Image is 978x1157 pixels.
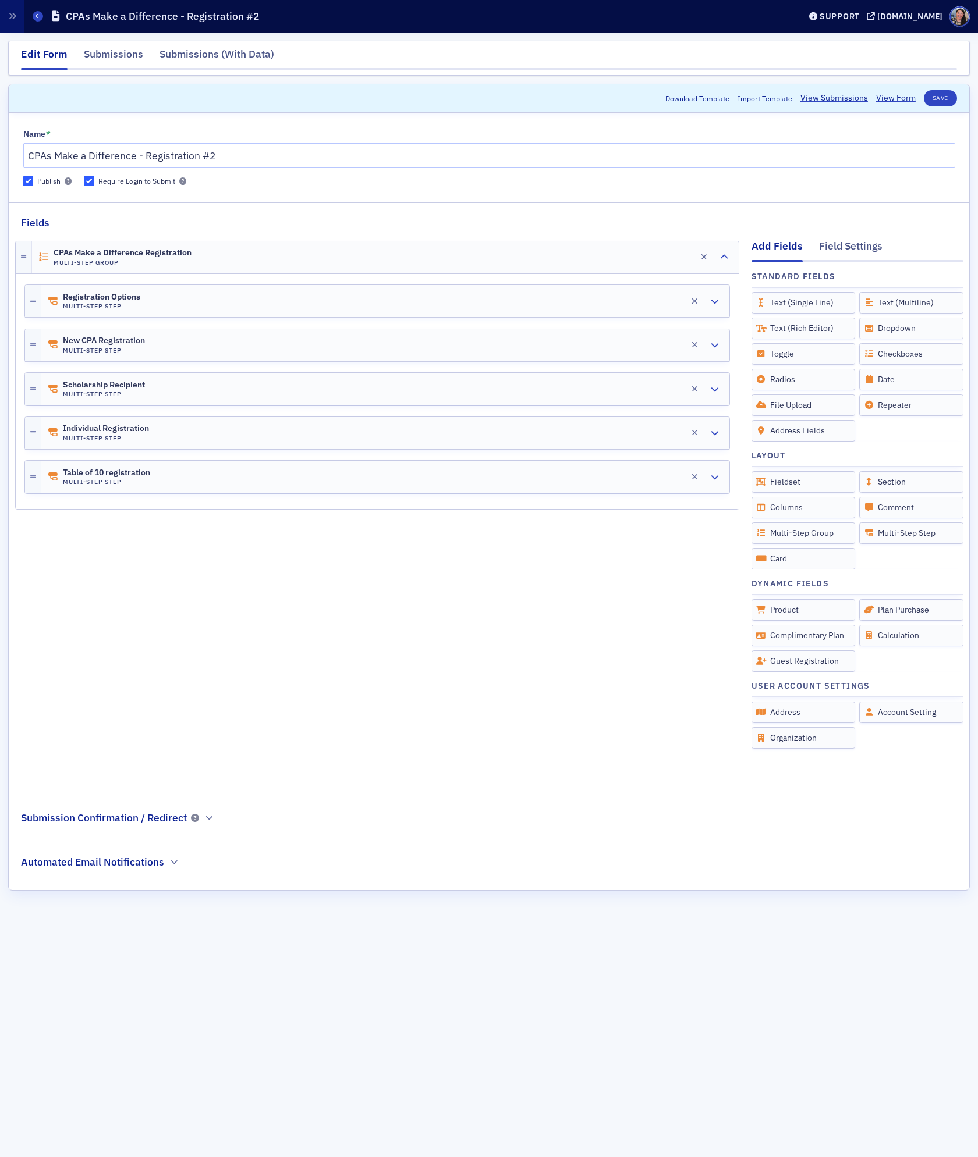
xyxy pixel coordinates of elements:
h4: Layout [752,450,786,462]
div: Edit Form [21,47,68,70]
h2: Submission Confirmation / Redirect [21,810,187,825]
div: Product [752,599,856,621]
div: Multi-Step Group [752,522,856,544]
div: Text (Rich Editor) [752,318,856,339]
div: Date [859,369,963,390]
h1: CPAs Make a Difference - Registration #2 [66,9,260,23]
h4: Multi-Step Step [63,302,140,310]
div: Publish [37,176,61,186]
h4: Standard Fields [752,270,836,283]
div: Account Setting [859,702,963,723]
h4: Multi-Step Step [63,390,145,398]
div: Fieldset [752,471,856,493]
div: Comment [859,497,963,518]
a: View Submissions [800,92,868,104]
div: Field Settings [819,238,883,260]
input: Publish [23,176,34,186]
div: Require Login to Submit [98,176,175,186]
div: Submissions [84,47,143,68]
div: Section [859,471,963,493]
span: New CPA Registration [63,336,145,346]
div: Plan Purchase [859,599,963,621]
div: Name [23,129,45,140]
div: Checkboxes [859,343,963,365]
div: Multi-Step Step [859,522,963,544]
div: File Upload [752,394,856,416]
h4: Dynamic Fields [752,578,830,590]
div: Organization [752,727,856,749]
h4: Multi-Step Group [54,259,192,266]
span: Table of 10 registration [63,468,150,478]
div: Radios [752,369,856,390]
a: View Form [876,92,916,104]
input: Require Login to Submit [84,176,94,186]
div: Text (Single Line) [752,292,856,314]
div: Repeater [859,394,963,416]
div: Address Fields [752,420,856,442]
button: Save [924,90,957,106]
h4: Multi-Step Step [63,347,145,354]
div: Text (Multiline) [859,292,963,314]
div: Support [820,11,860,22]
div: [DOMAIN_NAME] [877,11,942,22]
span: Individual Registration [63,424,149,433]
span: Scholarship Recipient [63,380,145,390]
div: Calculation [859,625,963,646]
span: Registration Options [63,293,140,302]
div: Submissions (With Data) [160,47,274,68]
div: Card [752,548,856,569]
div: Complimentary Plan [752,625,856,646]
h2: Fields [21,215,49,230]
div: Columns [752,497,856,518]
div: Dropdown [859,318,963,339]
h4: Multi-Step Step [63,478,150,486]
span: Import Template [738,93,792,104]
div: Guest Registration [752,650,856,672]
span: CPAs Make a Difference Registration [54,248,192,258]
abbr: This field is required [46,130,51,138]
button: [DOMAIN_NAME] [867,12,947,20]
div: Toggle [752,343,856,365]
div: Address [752,702,856,723]
span: Profile [949,6,970,27]
h4: User Account Settings [752,680,870,692]
button: Download Template [665,93,729,104]
h4: Multi-Step Step [63,435,149,442]
h2: Automated Email Notifications [21,855,164,870]
div: Add Fields [752,238,803,262]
